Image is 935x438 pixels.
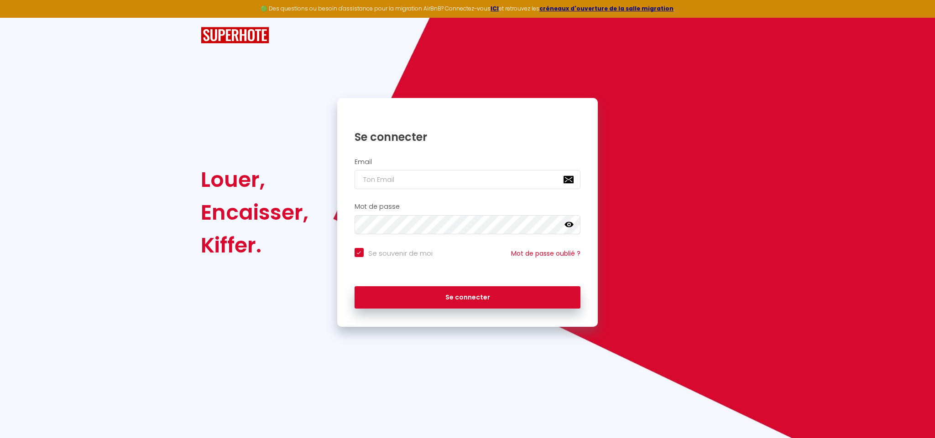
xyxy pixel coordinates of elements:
a: ICI [491,5,499,12]
div: Kiffer. [201,229,308,262]
div: Encaisser, [201,196,308,229]
img: SuperHote logo [201,27,269,44]
div: Louer, [201,163,308,196]
input: Ton Email [355,170,581,189]
a: Mot de passe oublié ? [511,249,580,258]
h2: Email [355,158,581,166]
button: Se connecter [355,286,581,309]
h1: Se connecter [355,130,581,144]
a: créneaux d'ouverture de la salle migration [539,5,674,12]
h2: Mot de passe [355,203,581,211]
